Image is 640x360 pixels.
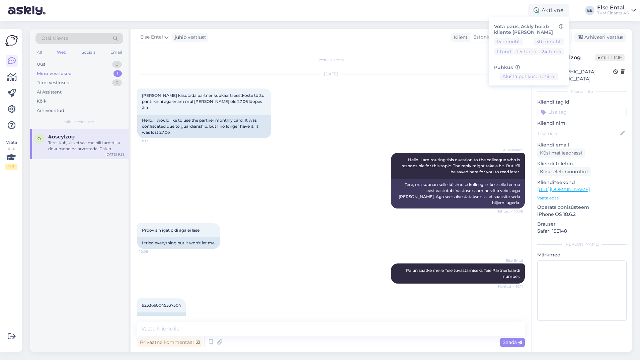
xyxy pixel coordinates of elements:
span: Otsi kliente [42,35,68,42]
div: 1 [113,70,122,77]
div: AI Assistent [37,89,62,96]
button: 30 minutit [534,38,564,45]
div: 9233660045537504 [137,312,186,324]
div: [GEOGRAPHIC_DATA], [GEOGRAPHIC_DATA] [539,68,613,82]
p: iPhone OS 18.6.2 [537,211,627,218]
div: Kõik [37,98,47,105]
span: Offline [595,54,625,61]
div: Klient [451,34,468,41]
span: #oscylzog [48,134,75,140]
div: Vestlus algas [137,57,525,63]
button: 24 tundi [539,48,564,55]
h6: Puhkus [494,65,564,70]
span: Hello, I am routing this question to the colleague who is responsible for this topic. The reply m... [401,157,521,174]
div: [DATE] [137,71,525,77]
div: Web [56,48,68,57]
p: Brauser [537,221,627,228]
span: o [37,136,41,141]
div: Vaata siia [5,139,17,170]
div: Hello, I would like to use the partner monthly card. It was confiscated due to guardianship, but ... [137,115,271,138]
div: Küsi telefoninumbrit [537,167,591,176]
div: EE [585,6,594,15]
span: Saada [503,339,522,345]
div: 0 [112,61,122,68]
input: Lisa tag [537,107,627,117]
p: Kliendi tag'id [537,99,627,106]
span: AI Assistent [498,147,523,153]
p: Operatsioonisüsteem [537,204,627,211]
div: 1 / 3 [5,164,17,170]
div: Kliendi info [537,88,627,95]
span: Palun saatke meile Teie tuvastamiseks Teie Partnerkaardi number. [406,268,521,279]
div: juhib vestlust [172,34,206,41]
span: Minu vestlused [64,119,94,125]
div: TKM Finants AS [597,10,629,16]
div: Minu vestlused [37,70,72,77]
p: Klienditeekond [537,179,627,186]
input: Lisa nimi [538,130,619,137]
div: Tiimi vestlused [37,79,70,86]
span: Nähtud ✓ 10:08 [496,209,523,214]
div: [PERSON_NAME] [537,241,627,247]
div: Arhiveeritud [37,107,64,114]
div: Socials [80,48,97,57]
div: Küsi meiliaadressi [537,148,585,158]
div: All [35,48,43,57]
div: I tried everything but it won't let me. [137,237,220,249]
img: Askly Logo [5,34,18,47]
div: Tere! Kahjuks ei saa me pilti ametliku dokumendina arvestada. Palun saatke kohtumäärus, mis on ko... [48,140,125,152]
div: Aktiivne [528,4,569,16]
div: Email [109,48,123,57]
div: # oscylzog [553,54,595,62]
p: Safari 15E148 [537,228,627,235]
p: Märkmed [537,251,627,258]
span: Proovisin igat pidi aga ei lase [142,228,199,233]
div: 0 [112,79,122,86]
button: Alusta puhkuse režiimi [500,73,558,80]
a: [URL][DOMAIN_NAME] [537,186,590,192]
button: 1.5 tundi [514,48,539,55]
p: Kliendi nimi [537,120,627,127]
p: Kliendi telefon [537,160,627,167]
span: [PERSON_NAME] kasutada partner kuukaarti eestkoste tõttu panti kinni aga enam mul [PERSON_NAME] o... [142,93,265,110]
span: Estonian [473,34,494,41]
span: Else Ental [140,34,163,41]
p: Kliendi email [537,141,627,148]
div: [DATE] 9:52 [105,152,125,157]
span: 9233660045537504 [142,303,181,308]
span: Else Ental [498,258,523,263]
button: 15 minutit [494,38,523,45]
span: 10:07 [139,138,164,143]
span: 10:08 [139,249,164,254]
h6: Võta paus, Askly hoiab kliente [PERSON_NAME] [494,24,564,35]
div: Tere, ma suunan selle küsimuse kolleegile, kes selle teema eest vastutab. Vastuse saamine võib ve... [391,179,525,208]
div: Else Ental [597,5,629,10]
div: Uus [37,61,45,68]
div: Arhiveeri vestlus [574,33,626,42]
div: Privaatne kommentaar [137,338,203,347]
button: 1 tund [494,48,513,55]
p: Vaata edasi ... [537,195,627,201]
span: Nähtud ✓ 10:11 [498,284,523,289]
a: Else EntalTKM Finants AS [597,5,636,16]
